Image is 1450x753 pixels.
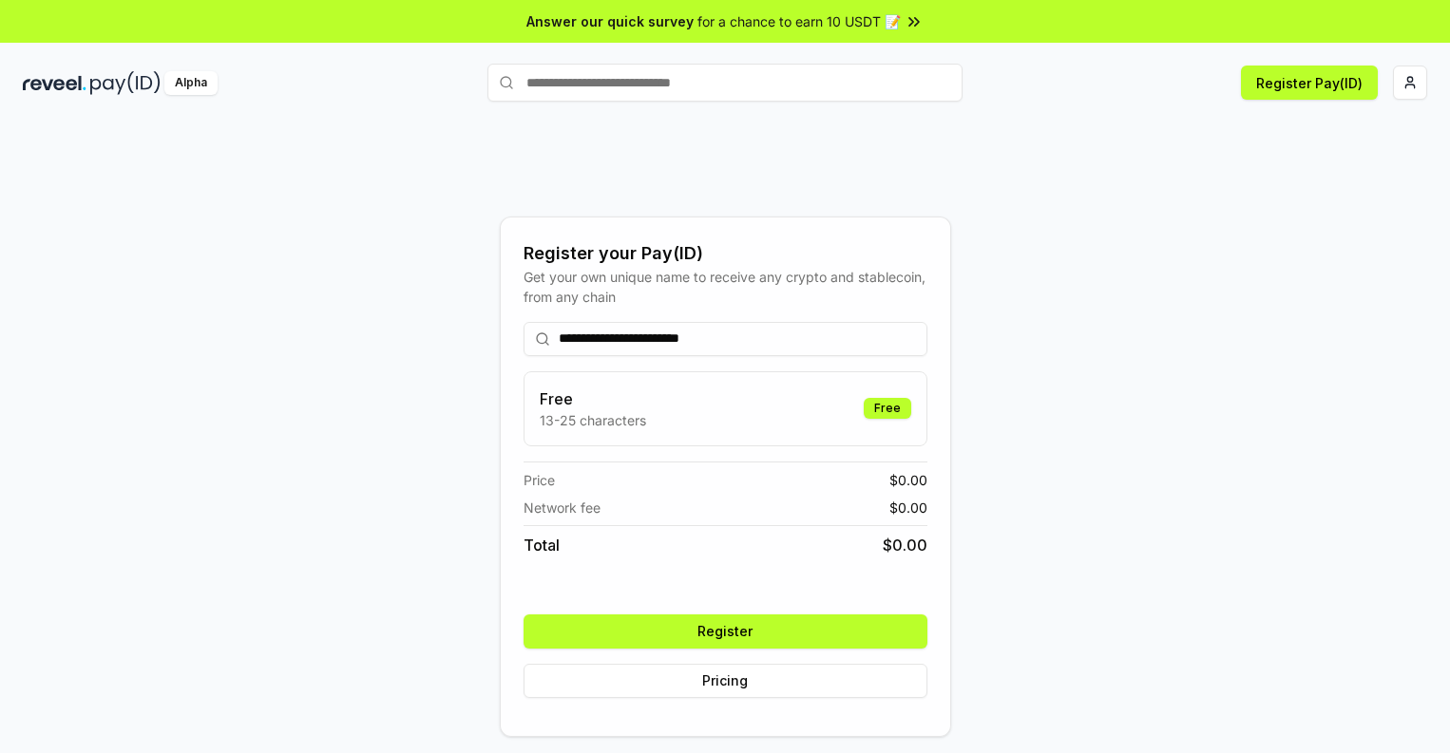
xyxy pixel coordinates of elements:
[524,267,927,307] div: Get your own unique name to receive any crypto and stablecoin, from any chain
[524,614,927,649] button: Register
[697,11,901,31] span: for a chance to earn 10 USDT 📝
[524,240,927,267] div: Register your Pay(ID)
[90,71,161,95] img: pay_id
[524,534,560,556] span: Total
[524,470,555,490] span: Price
[524,498,601,518] span: Network fee
[1241,66,1378,100] button: Register Pay(ID)
[889,498,927,518] span: $ 0.00
[889,470,927,490] span: $ 0.00
[540,410,646,430] p: 13-25 characters
[883,534,927,556] span: $ 0.00
[526,11,694,31] span: Answer our quick survey
[540,387,646,410] h3: Free
[864,398,911,419] div: Free
[164,71,218,95] div: Alpha
[23,71,86,95] img: reveel_dark
[524,664,927,698] button: Pricing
